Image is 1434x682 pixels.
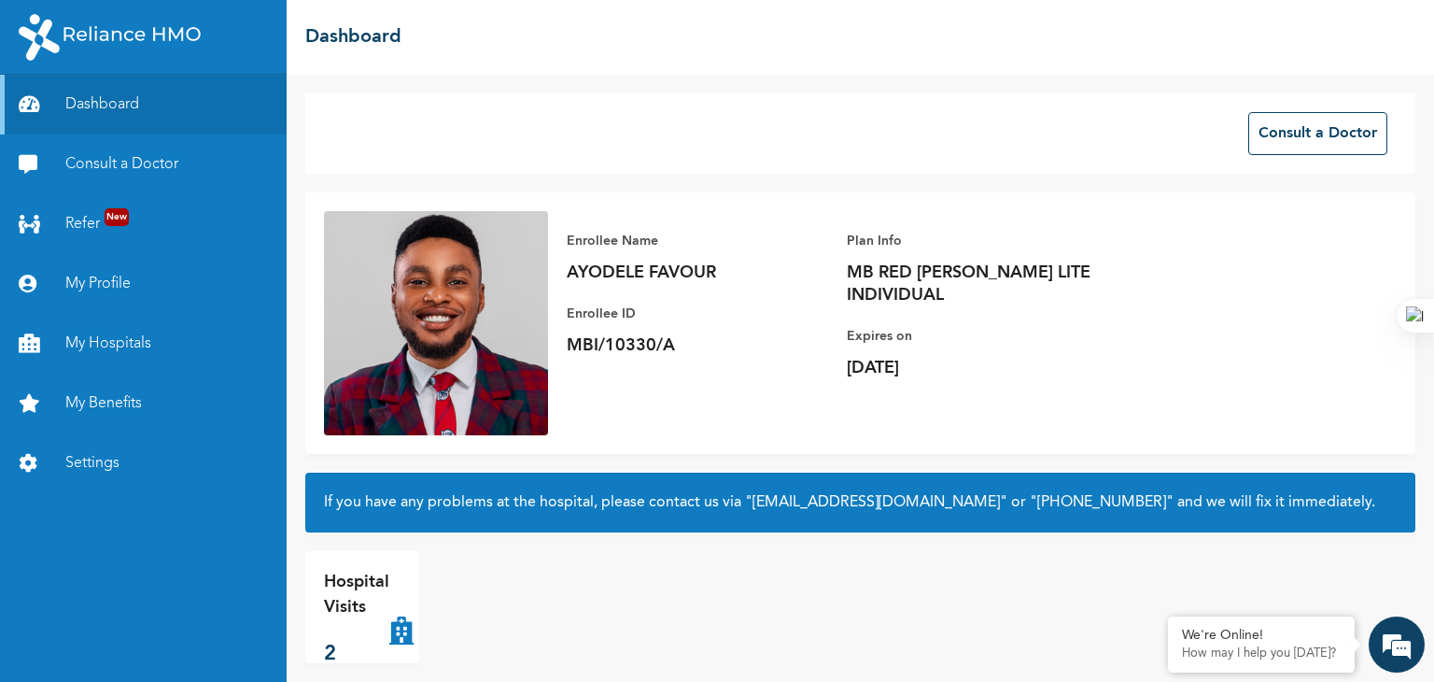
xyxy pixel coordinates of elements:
[324,491,1397,514] h2: If you have any problems at the hospital, please contact us via or and we will fix it immediately.
[1030,495,1174,510] a: "[PHONE_NUMBER]"
[745,495,1007,510] a: "[EMAIL_ADDRESS][DOMAIN_NAME]"
[324,211,548,435] img: Enrollee
[847,357,1108,379] p: [DATE]
[19,14,201,61] img: RelianceHMO's Logo
[567,230,828,252] p: Enrollee Name
[1182,646,1341,661] p: How may I help you today?
[567,262,828,284] p: AYODELE FAVOUR
[1248,112,1387,155] button: Consult a Doctor
[847,325,1108,348] p: Expires on
[305,23,401,51] h2: Dashboard
[847,262,1108,306] p: MB RED [PERSON_NAME] LITE INDIVIDUAL
[567,334,828,357] p: MBI/10330/A
[567,303,828,325] p: Enrollee ID
[105,208,129,226] span: New
[324,639,389,670] p: 2
[1182,628,1341,644] div: We're Online!
[324,570,389,620] p: Hospital Visits
[847,230,1108,252] p: Plan Info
